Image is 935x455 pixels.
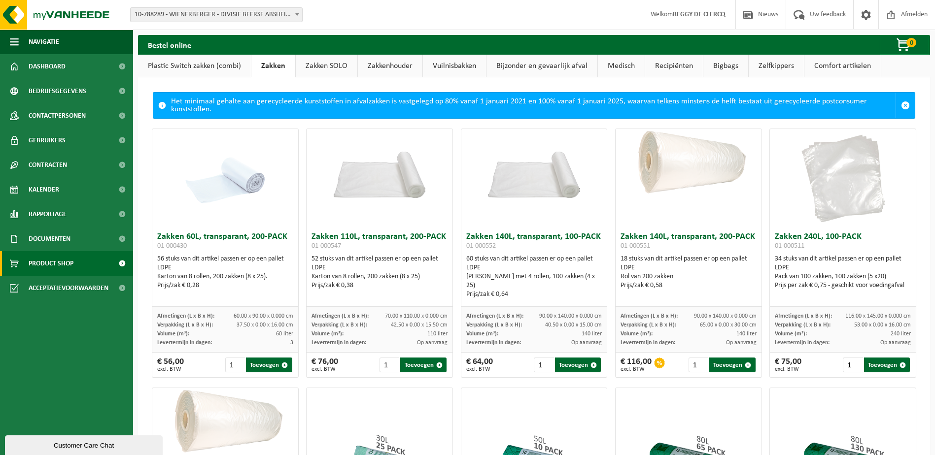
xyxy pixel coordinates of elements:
input: 1 [534,357,554,372]
a: Sluit melding [896,93,915,118]
div: Prijs/zak € 0,64 [466,290,602,299]
span: 60.00 x 90.00 x 0.000 cm [234,313,293,319]
div: 34 stuks van dit artikel passen er op een pallet [775,255,911,290]
span: 42.50 x 0.00 x 15.50 cm [391,322,448,328]
div: LDPE [157,263,293,272]
span: Verpakking (L x B x H): [312,322,367,328]
span: 90.00 x 140.00 x 0.000 cm [694,313,757,319]
span: Contracten [29,153,67,177]
span: 140 liter [582,331,602,337]
div: Karton van 8 rollen, 200 zakken (8 x 25). [157,272,293,281]
button: Toevoegen [246,357,292,372]
div: LDPE [621,263,757,272]
div: Prijs/zak € 0,58 [621,281,757,290]
div: Prijs/zak € 0,28 [157,281,293,290]
a: Medisch [598,55,645,77]
div: Pack van 100 zakken, 100 zakken (5 x20) [775,272,911,281]
span: Op aanvraag [726,340,757,346]
span: Navigatie [29,30,59,54]
h3: Zakken 240L, 100-PACK [775,232,911,252]
div: € 64,00 [466,357,493,372]
span: Verpakking (L x B x H): [775,322,831,328]
button: 0 [880,35,929,55]
div: [PERSON_NAME] met 4 rollen, 100 zakken (4 x 25) [466,272,602,290]
span: Op aanvraag [880,340,911,346]
span: 10-788289 - WIENERBERGER - DIVISIE BEERSE ABSHEIDE - BEERSE [131,8,302,22]
span: 60 liter [276,331,293,337]
span: Verpakking (L x B x H): [466,322,522,328]
span: Volume (m³): [621,331,653,337]
span: Volume (m³): [312,331,344,337]
span: Afmetingen (L x B x H): [621,313,678,319]
span: Volume (m³): [775,331,807,337]
span: 116.00 x 145.00 x 0.000 cm [845,313,911,319]
input: 1 [843,357,863,372]
span: 240 liter [891,331,911,337]
div: € 75,00 [775,357,801,372]
span: excl. BTW [466,366,493,372]
div: LDPE [312,263,448,272]
strong: REGGY DE CLERCQ [673,11,726,18]
span: Afmetingen (L x B x H): [775,313,832,319]
div: Prijs per zak € 0,75 - geschikt voor voedingafval [775,281,911,290]
a: Zelfkippers [749,55,804,77]
h3: Zakken 110L, transparant, 200-PACK [312,232,448,252]
a: Bijzonder en gevaarlijk afval [486,55,597,77]
button: Toevoegen [864,357,910,372]
h3: Zakken 60L, transparant, 200-PACK [157,232,293,252]
h3: Zakken 140L, transparant, 200-PACK [621,232,757,252]
span: 140 liter [736,331,757,337]
span: 65.00 x 0.00 x 30.00 cm [700,322,757,328]
span: Acceptatievoorwaarden [29,276,108,300]
a: Zakken SOLO [296,55,357,77]
span: excl. BTW [775,366,801,372]
img: 01-000430 [176,129,275,227]
span: excl. BTW [621,366,652,372]
input: 1 [380,357,399,372]
span: Volume (m³): [466,331,498,337]
span: Rapportage [29,202,67,227]
a: Zakken [251,55,295,77]
div: Karton van 8 rollen, 200 zakken (8 x 25) [312,272,448,281]
span: 01-000511 [775,242,804,250]
span: Verpakking (L x B x H): [157,322,213,328]
button: Toevoegen [555,357,601,372]
img: 01-000511 [794,129,892,227]
img: 01-000552 [461,129,607,202]
input: 1 [225,357,245,372]
div: LDPE [775,263,911,272]
span: excl. BTW [312,366,338,372]
button: Toevoegen [400,357,446,372]
span: Verpakking (L x B x H): [621,322,676,328]
span: Afmetingen (L x B x H): [157,313,214,319]
span: Afmetingen (L x B x H): [466,313,523,319]
span: Kalender [29,177,59,202]
span: Op aanvraag [417,340,448,346]
img: 01-000547 [307,129,452,202]
div: 18 stuks van dit artikel passen er op een pallet [621,255,757,290]
button: Toevoegen [709,357,755,372]
div: LDPE [466,263,602,272]
span: 10-788289 - WIENERBERGER - DIVISIE BEERSE ABSHEIDE - BEERSE [130,7,303,22]
span: 0 [906,38,916,47]
div: Rol van 200 zakken [621,272,757,281]
span: Afmetingen (L x B x H): [312,313,369,319]
span: Levertermijn in dagen: [312,340,366,346]
span: 3 [290,340,293,346]
div: € 76,00 [312,357,338,372]
span: 01-000551 [621,242,650,250]
span: Levertermijn in dagen: [466,340,521,346]
div: Prijs/zak € 0,38 [312,281,448,290]
span: 40.50 x 0.00 x 15.00 cm [545,322,602,328]
span: 70.00 x 110.00 x 0.000 cm [385,313,448,319]
span: Bedrijfsgegevens [29,79,86,103]
div: € 56,00 [157,357,184,372]
span: Levertermijn in dagen: [157,340,212,346]
span: 90.00 x 140.00 x 0.000 cm [539,313,602,319]
iframe: chat widget [5,433,165,455]
span: 37.50 x 0.00 x 16.00 cm [237,322,293,328]
span: Product Shop [29,251,73,276]
a: Vuilnisbakken [423,55,486,77]
div: 52 stuks van dit artikel passen er op een pallet [312,255,448,290]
